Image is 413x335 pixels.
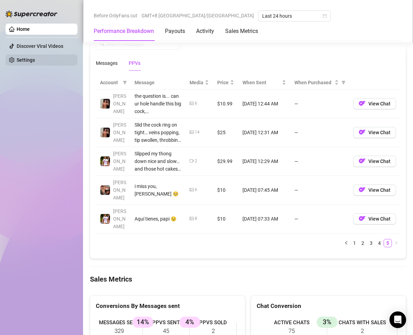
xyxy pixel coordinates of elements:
th: Message [130,76,185,89]
img: OF [359,100,366,107]
div: 6 [195,187,197,193]
input: Search messages [106,40,177,48]
div: Sales Metrics [225,27,258,35]
span: search [100,42,105,46]
span: Account [100,79,120,86]
span: filter [341,80,346,85]
td: $10.99 [213,89,238,118]
img: Zach [100,128,110,137]
th: When Purchased [290,76,349,89]
span: Before OnlyFans cut [94,10,137,21]
td: [DATE] 07:45 AM [238,176,290,205]
a: Settings [17,57,35,63]
div: 6 [195,100,197,107]
span: When Purchased [294,79,333,86]
div: Messages [96,59,118,67]
a: 4 [376,239,383,247]
div: Activity [196,27,214,35]
span: Price [217,79,229,86]
th: Price [213,76,238,89]
a: OFView Chat [353,131,396,137]
th: When Sent [238,76,290,89]
span: left [344,241,348,245]
div: Aquí tienes, papi 😉 [135,215,181,223]
td: — [290,176,349,205]
td: — [290,118,349,147]
img: OF [359,186,366,193]
img: Zach [100,99,110,109]
span: [PERSON_NAME] [113,93,126,114]
img: OF [359,157,366,164]
button: OFView Chat [353,127,396,138]
img: OF [359,129,366,136]
div: 8 [195,215,197,222]
td: — [290,89,349,118]
li: Next Page [392,239,400,247]
button: right [392,239,400,247]
span: Last 24 hours [262,11,327,21]
div: 14 [195,129,200,136]
div: the question is... can ur hole handle this big cock, [PERSON_NAME]?? tell me 😈😈 [135,92,181,115]
a: Home [17,26,30,32]
a: 2 [359,239,367,247]
div: Conversions By Messages sent [96,301,239,311]
span: video-camera [190,159,194,163]
h4: Sales Metrics [90,274,406,284]
li: 1 [350,239,359,247]
img: Hector [100,214,110,224]
td: [DATE] 12:31 AM [238,118,290,147]
td: $25 [213,118,238,147]
span: right [394,241,398,245]
a: Discover Viral Videos [17,43,63,49]
div: Slid the cock ring on tight… veins popping, tip swollen, throbbing with every heartbeat. You’ve g... [135,121,181,144]
span: filter [340,77,347,88]
td: $10 [213,176,238,205]
td: [DATE] 07:33 AM [238,205,290,233]
img: Osvaldo [100,185,110,195]
a: 5 [384,239,392,247]
div: Payouts [165,27,185,35]
button: OFView Chat [353,98,396,109]
td: $10 [213,205,238,233]
img: OF [359,215,366,222]
button: left [342,239,350,247]
td: [DATE] 12:44 AM [238,89,290,118]
span: GMT+8 [GEOGRAPHIC_DATA]/[GEOGRAPHIC_DATA] [141,10,254,21]
div: i miss you, [PERSON_NAME] 🥺 [135,182,181,198]
span: picture [190,130,194,134]
td: $29.99 [213,147,238,176]
div: PPVs [129,59,140,67]
span: View Chat [368,130,391,135]
span: filter [121,77,128,88]
div: 2 [195,158,197,164]
li: Previous Page [342,239,350,247]
a: OFView Chat [353,102,396,108]
a: OFView Chat [353,217,396,223]
a: OFView Chat [353,160,396,165]
span: filter [123,80,127,85]
span: calendar [323,14,327,18]
div: Open Intercom Messenger [389,311,406,328]
span: [PERSON_NAME] [113,122,126,143]
span: Media [190,79,203,86]
a: 3 [367,239,375,247]
div: Slipped my thong down nice and slow… and those hot cakes peek out just enough to drive you crazy ... [135,150,181,173]
span: [PERSON_NAME] [113,151,126,172]
span: [PERSON_NAME] [113,208,126,229]
div: Chat Conversion [257,301,400,311]
button: OFView Chat [353,213,396,224]
td: [DATE] 12:29 AM [238,147,290,176]
span: View Chat [368,158,391,164]
a: OFView Chat [353,189,396,194]
img: Hector [100,156,110,166]
img: logo-BBDzfeDw.svg [6,10,57,17]
td: — [290,205,349,233]
li: 3 [367,239,375,247]
th: Media [185,76,213,89]
button: OFView Chat [353,184,396,196]
span: View Chat [368,187,391,193]
span: picture [190,101,194,105]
